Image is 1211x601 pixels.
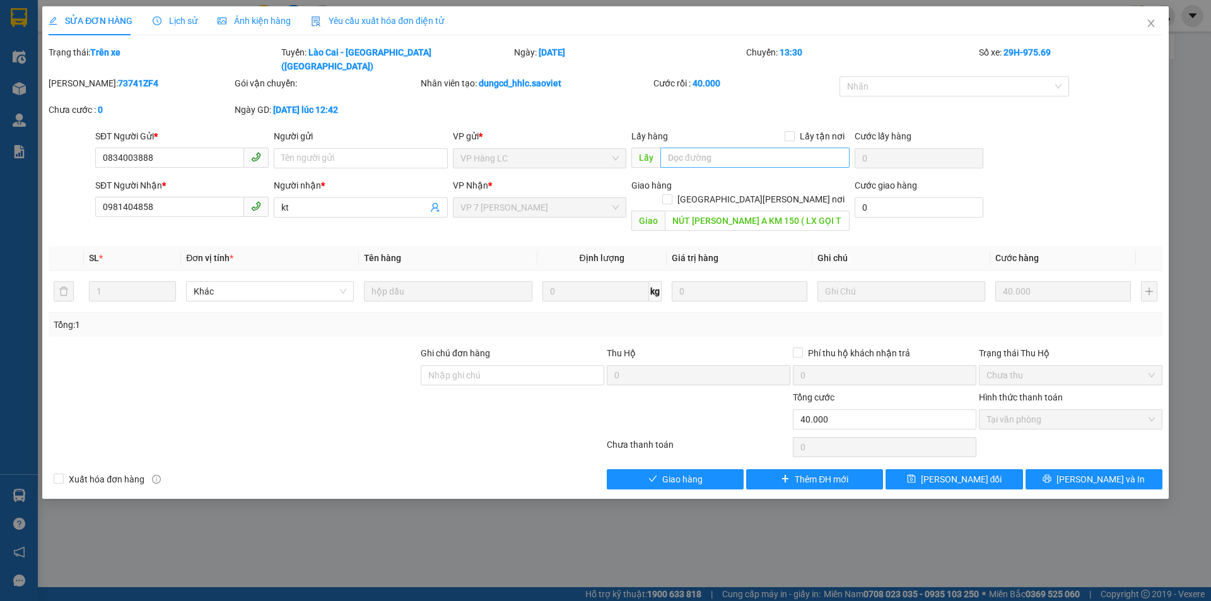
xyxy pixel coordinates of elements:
[672,281,807,301] input: 0
[152,475,161,484] span: info-circle
[421,365,604,385] input: Ghi chú đơn hàng
[311,16,444,26] span: Yêu cầu xuất hóa đơn điện tử
[855,180,917,190] label: Cước giao hàng
[662,472,703,486] span: Giao hàng
[855,148,983,168] input: Cước lấy hàng
[95,178,269,192] div: SĐT Người Nhận
[1003,47,1051,57] b: 29H-975.69
[795,129,850,143] span: Lấy tận nơi
[251,201,261,211] span: phone
[995,281,1131,301] input: 0
[49,103,232,117] div: Chưa cước :
[235,103,418,117] div: Ngày GD:
[280,45,513,73] div: Tuyến:
[660,148,850,168] input: Dọc đường
[817,281,985,301] input: Ghi Chú
[539,47,565,57] b: [DATE]
[986,410,1155,429] span: Tại văn phòng
[812,246,990,271] th: Ghi chú
[49,16,57,25] span: edit
[855,197,983,218] input: Cước giao hàng
[54,318,467,332] div: Tổng: 1
[631,211,665,231] span: Giao
[364,281,532,301] input: VD: Bàn, Ghế
[460,149,619,168] span: VP Hàng LC
[648,474,657,484] span: check
[90,47,120,57] b: Trên xe
[803,346,915,360] span: Phí thu hộ khách nhận trả
[795,472,848,486] span: Thêm ĐH mới
[479,78,561,88] b: dungcd_hhlc.saoviet
[1133,6,1169,42] button: Close
[907,474,916,484] span: save
[986,366,1155,385] span: Chưa thu
[631,131,668,141] span: Lấy hàng
[421,348,490,358] label: Ghi chú đơn hàng
[118,78,158,88] b: 73741ZF4
[98,105,103,115] b: 0
[453,129,626,143] div: VP gửi
[513,45,746,73] div: Ngày:
[153,16,197,26] span: Lịch sử
[1043,474,1051,484] span: printer
[605,438,792,460] div: Chưa thanh toán
[281,47,431,71] b: Lào Cai - [GEOGRAPHIC_DATA] ([GEOGRAPHIC_DATA])
[979,392,1063,402] label: Hình thức thanh toán
[274,178,447,192] div: Người nhận
[273,105,338,115] b: [DATE] lúc 12:42
[631,148,660,168] span: Lấy
[274,129,447,143] div: Người gửi
[430,202,440,213] span: user-add
[607,348,636,358] span: Thu Hộ
[665,211,850,231] input: Dọc đường
[89,253,99,263] span: SL
[607,469,744,489] button: checkGiao hàng
[995,253,1039,263] span: Cước hàng
[1141,281,1157,301] button: plus
[153,16,161,25] span: clock-circle
[251,152,261,162] span: phone
[921,472,1002,486] span: [PERSON_NAME] đổi
[653,76,837,90] div: Cước rồi :
[886,469,1022,489] button: save[PERSON_NAME] đổi
[649,281,662,301] span: kg
[1026,469,1162,489] button: printer[PERSON_NAME] và In
[311,16,321,26] img: icon
[1056,472,1145,486] span: [PERSON_NAME] và In
[978,45,1164,73] div: Số xe:
[49,76,232,90] div: [PERSON_NAME]:
[746,469,883,489] button: plusThêm ĐH mới
[453,180,488,190] span: VP Nhận
[979,346,1162,360] div: Trạng thái Thu Hộ
[54,281,74,301] button: delete
[235,76,418,90] div: Gói vận chuyển:
[580,253,624,263] span: Định lượng
[693,78,720,88] b: 40.000
[364,253,401,263] span: Tên hàng
[631,180,672,190] span: Giao hàng
[421,76,651,90] div: Nhân viên tạo:
[64,472,149,486] span: Xuất hóa đơn hàng
[672,192,850,206] span: [GEOGRAPHIC_DATA][PERSON_NAME] nơi
[186,253,233,263] span: Đơn vị tính
[194,282,346,301] span: Khác
[218,16,291,26] span: Ảnh kiện hàng
[47,45,280,73] div: Trạng thái:
[460,198,619,217] span: VP 7 Phạm Văn Đồng
[218,16,226,25] span: picture
[780,47,802,57] b: 13:30
[745,45,978,73] div: Chuyến:
[855,131,911,141] label: Cước lấy hàng
[672,253,718,263] span: Giá trị hàng
[793,392,834,402] span: Tổng cước
[95,129,269,143] div: SĐT Người Gửi
[781,474,790,484] span: plus
[49,16,132,26] span: SỬA ĐƠN HÀNG
[1146,18,1156,28] span: close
